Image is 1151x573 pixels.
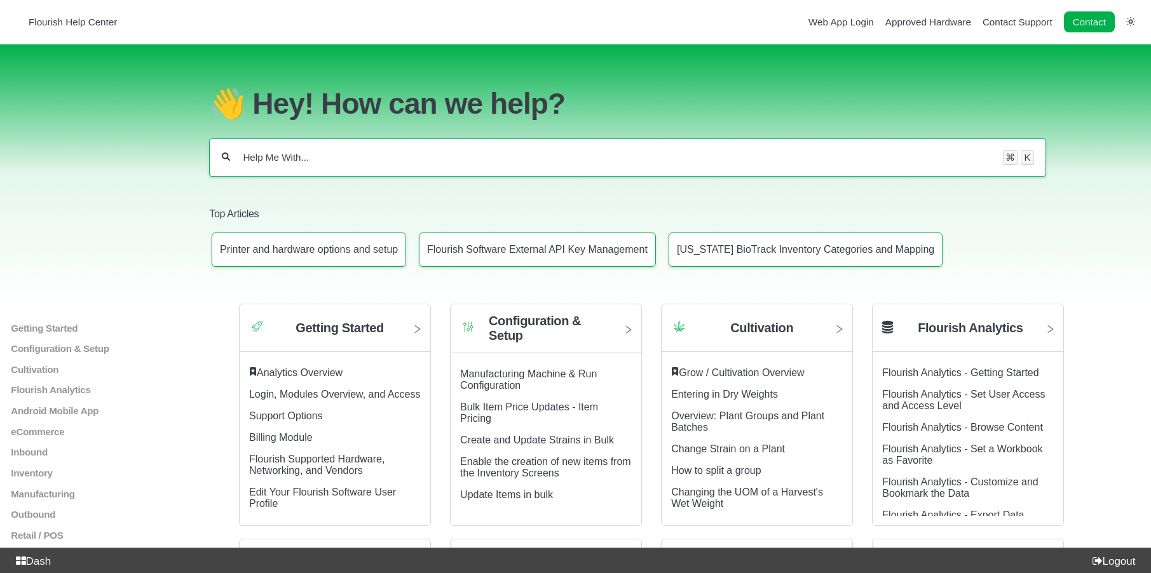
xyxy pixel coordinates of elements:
[1061,13,1118,31] li: Contact desktop
[882,443,1042,466] a: Flourish Analytics - Set a Workbook as Favorite article
[220,244,398,255] p: Printer and hardware options and setup
[249,410,323,421] a: Support Options article
[10,530,198,541] a: Retail / POS
[882,422,1043,433] a: Flourish Analytics - Browse Content article
[209,207,1046,221] h2: Top Articles
[249,389,420,400] a: Login, Modules Overview, and Access article
[460,456,631,478] a: Enable the creation of new items from the Inventory Screens article
[983,17,1052,27] a: Contact Support navigation item
[677,244,934,255] p: [US_STATE] BioTrack Inventory Categories and Mapping
[873,314,1063,352] a: Flourish Analytics
[671,367,679,376] svg: Featured
[249,367,257,376] svg: Featured
[671,465,761,476] a: How to split a group article
[451,314,641,353] a: Category icon Configuration & Setup
[10,555,51,567] a: Dash
[10,322,198,333] a: Getting Started
[10,384,198,395] a: Flourish Analytics
[669,233,943,267] a: Article: New York BioTrack Inventory Categories and Mapping
[209,188,1046,278] section: Top Articles
[730,321,793,335] h2: Cultivation
[489,314,613,343] h2: Configuration & Setup
[16,13,117,30] a: Flourish Help Center
[10,509,198,520] a: Outbound
[1064,11,1115,32] a: Contact
[460,319,476,335] img: Category icon
[679,367,804,378] a: Grow / Cultivation Overview article
[16,13,22,30] img: Flourish Help Center Logo
[882,367,1039,378] a: Flourish Analytics - Getting Started article
[249,454,385,476] a: Flourish Supported Hardware, Networking, and Vendors article
[10,488,198,499] a: Manufacturing
[808,17,874,27] a: Web App Login navigation item
[671,410,824,433] a: Overview: Plant Groups and Plant Batches article
[882,509,1024,520] a: Flourish Analytics - Export Data article
[10,364,198,375] a: Cultivation
[671,389,778,400] a: Entering in Dry Weights article
[209,86,1046,121] h1: 👋 Hey! How can we help?
[460,401,598,424] a: Bulk Item Price Updates - Item Pricing article
[671,318,687,334] img: Category icon
[419,233,656,267] a: Article: Flourish Software External API Key Management
[918,321,1023,335] h2: Flourish Analytics
[882,389,1045,411] a: Flourish Analytics - Set User Access and Access Level article
[1003,150,1018,165] kbd: ⌘
[10,468,198,478] a: Inventory
[212,233,406,267] a: Article: Printer and hardware options and setup
[257,367,343,378] a: Analytics Overview article
[10,447,198,457] a: Inbound
[10,426,198,436] a: eCommerce
[885,17,971,27] a: Approved Hardware navigation item
[427,244,648,255] p: Flourish Software External API Key Management
[10,343,198,354] a: Configuration & Setup
[249,318,265,334] img: Category icon
[671,367,843,379] div: ​
[249,432,313,443] a: Billing Module article
[242,151,991,164] input: Help Me With...
[882,476,1038,499] a: Flourish Analytics - Customize and Bookmark the Data article
[460,489,553,500] a: Update Items in bulk article
[10,405,198,416] a: Android Mobile App
[249,487,396,509] a: Edit Your Flourish Software User Profile article
[1021,150,1035,165] kbd: K
[662,314,852,352] a: Category icon Cultivation
[296,321,383,335] h2: Getting Started
[249,367,421,379] div: ​
[460,368,597,391] a: Manufacturing Machine & Run Configuration article
[671,443,785,454] a: Change Strain on a Plant article
[671,487,823,509] a: Changing the UOM of a Harvest's Wet Weight article
[240,314,430,352] a: Category icon Getting Started
[460,435,614,445] a: Create and Update Strains in Bulk article
[29,17,117,27] span: Flourish Help Center
[1126,16,1135,27] a: Switch dark mode setting
[1003,150,1034,165] div: Keyboard shortcut for search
